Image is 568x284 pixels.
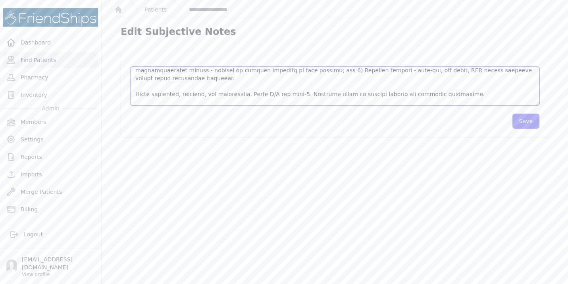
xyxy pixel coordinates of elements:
a: Merge Patients [3,184,98,200]
button: Save [512,114,539,129]
p: View profile [22,271,95,278]
a: Find Patients [3,52,98,68]
a: Organizations [3,219,98,235]
h1: Edit Subjective Notes [121,25,236,38]
img: Medical Missions EMR [3,8,98,27]
p: [EMAIL_ADDRESS][DOMAIN_NAME] [22,255,95,271]
a: Logout [6,226,95,242]
textarea: Lore ip d 20 sita con adipis elit s doei tempori utlabor etdoloremag ali ENI, admi-0 veniamqu nos... [130,67,539,106]
a: Patients [144,6,167,14]
a: Pharmacy [3,70,98,85]
a: Billing [3,201,98,217]
a: Inventory [3,87,98,103]
a: Reports [3,149,98,165]
a: [EMAIL_ADDRESS][DOMAIN_NAME] View profile [6,255,95,278]
span: Admin [39,104,63,112]
a: Settings [3,131,98,147]
a: Dashboard [3,35,98,50]
a: Imports [3,166,98,182]
a: Members [3,114,98,130]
